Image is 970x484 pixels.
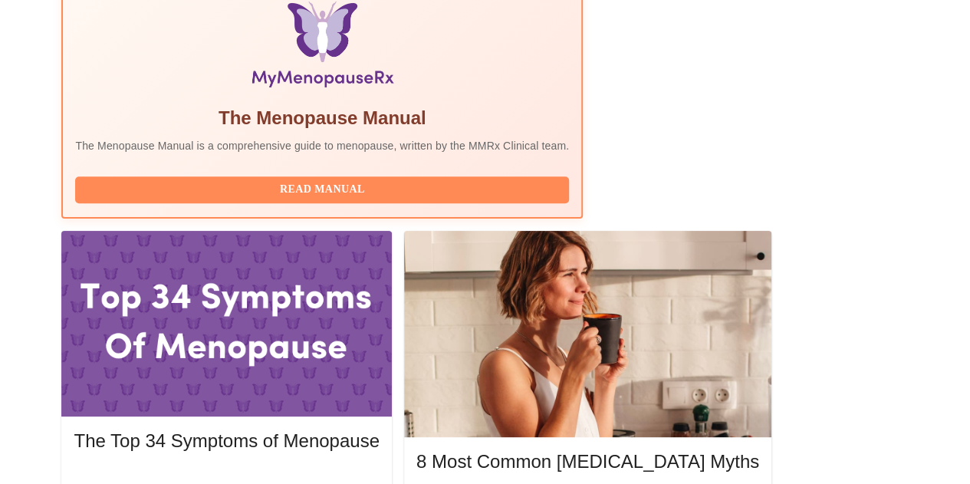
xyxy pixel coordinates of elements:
button: Read Manual [75,176,569,203]
span: Read Manual [90,180,554,199]
img: Menopause Manual [154,2,491,94]
h5: The Menopause Manual [75,106,569,130]
h5: The Top 34 Symptoms of Menopause [74,429,379,453]
h5: 8 Most Common [MEDICAL_DATA] Myths [416,449,759,474]
p: The Menopause Manual is a comprehensive guide to menopause, written by the MMRx Clinical team. [75,138,569,153]
a: Read Manual [75,182,573,195]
